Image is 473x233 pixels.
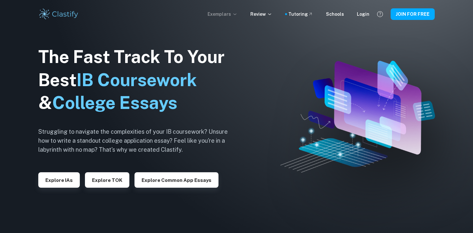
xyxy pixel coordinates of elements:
a: Tutoring [288,11,313,18]
a: Explore TOK [85,177,129,183]
button: Explore Common App essays [134,172,218,188]
p: Review [250,11,272,18]
img: Clastify logo [38,8,79,21]
img: Clastify hero [280,61,435,173]
a: Explore Common App essays [134,177,218,183]
button: Explore TOK [85,172,129,188]
span: College Essays [52,93,177,113]
span: IB Coursework [77,70,197,90]
button: Help and Feedback [375,9,385,20]
h1: The Fast Track To Your Best & [38,45,238,115]
a: Explore IAs [38,177,80,183]
a: Login [357,11,369,18]
button: JOIN FOR FREE [391,8,435,20]
h6: Struggling to navigate the complexities of your IB coursework? Unsure how to write a standout col... [38,127,238,154]
p: Exemplars [208,11,237,18]
a: Schools [326,11,344,18]
button: Explore IAs [38,172,80,188]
